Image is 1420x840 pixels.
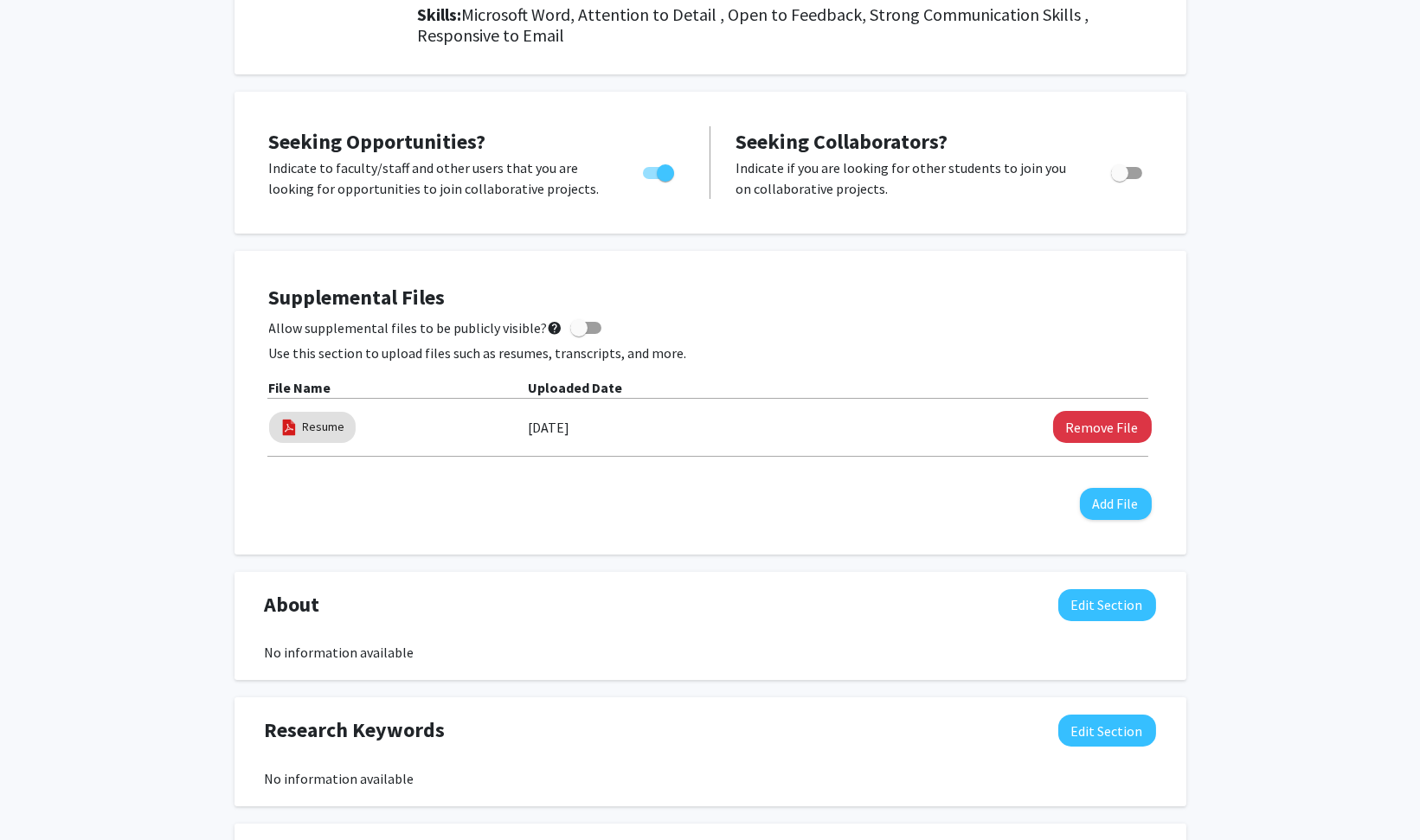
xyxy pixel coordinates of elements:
p: Indicate to faculty/staff and other users that you are looking for opportunities to join collabor... [269,157,610,199]
h2: Skills: [417,4,1155,46]
h4: Supplemental Files [269,285,1152,311]
a: Resume [303,418,345,436]
button: Edit About [1058,589,1156,621]
button: Edit Research Keywords [1058,715,1156,747]
span: Allow supplemental files to be publicly visible? [269,317,563,338]
b: File Name [269,379,331,396]
iframe: Chat [13,762,74,827]
mat-icon: help [548,317,563,338]
p: Indicate if you are looking for other students to join you on collaborative projects. [736,157,1078,199]
span: About [265,589,320,620]
b: Uploaded Date [529,379,623,396]
label: [DATE] [529,413,570,442]
p: Use this section to upload files such as resumes, transcripts, and more. [269,343,1152,363]
div: No information available [265,768,1156,789]
button: Remove Resume File [1053,411,1152,443]
div: No information available [265,642,1156,663]
div: Toggle [1104,157,1152,183]
div: Toggle [636,157,684,183]
span: Research Keywords [265,715,446,746]
button: Add File [1080,488,1152,520]
span: Seeking Opportunities? [269,128,486,155]
span: Seeking Collaborators? [736,128,948,155]
span: Microsoft Word, Attention to Detail , Open to Feedback, Strong Communication Skills , Responsive ... [417,3,1089,46]
img: pdf_icon.png [280,418,299,437]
